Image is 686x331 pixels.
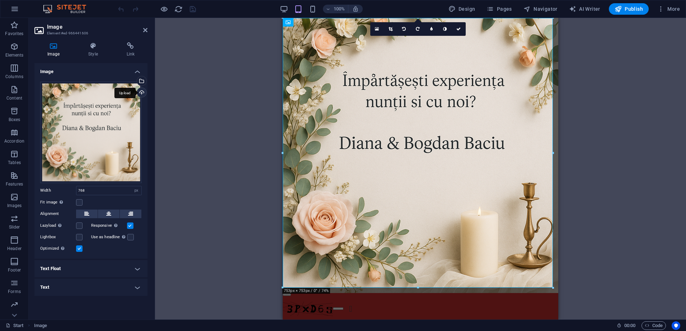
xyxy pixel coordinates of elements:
[91,221,127,230] label: Responsive
[398,22,411,36] a: Rotate left 90°
[672,321,680,330] button: Usercentrics
[40,82,142,183] div: ChatGPTImage22sept.202522_42_45-y5gYS6cGvrOPcZzlToenzg.png
[370,22,384,36] a: Select files from the file manager, stock photos, or upload file(s)
[47,30,133,37] h3: Element #ed-966441606
[384,22,398,36] a: Crop mode
[5,74,23,80] p: Columns
[323,5,348,13] button: 100%
[9,224,20,230] p: Slider
[137,87,147,97] a: Upload
[91,233,127,241] label: Use as headline
[8,160,21,165] p: Tables
[4,138,24,144] p: Accordion
[657,5,680,13] span: More
[47,24,147,30] h2: Image
[6,181,23,187] p: Features
[411,22,425,36] a: Rotate right 90°
[34,321,47,330] span: Click to select. Double-click to edit
[4,310,24,316] p: Marketing
[452,22,466,36] a: Confirm ( Ctrl ⏎ )
[438,22,452,36] a: Greyscale
[615,5,643,13] span: Publish
[75,42,113,57] h4: Style
[642,321,666,330] button: Code
[521,3,560,15] button: Navigator
[6,95,22,101] p: Content
[40,210,76,218] label: Alignment
[114,42,147,57] h4: Link
[566,3,603,15] button: AI Writer
[40,198,76,207] label: Fit image
[352,6,359,12] i: On resize automatically adjust zoom level to fit chosen device.
[654,3,683,15] button: More
[609,3,649,15] button: Publish
[484,3,514,15] button: Pages
[8,267,21,273] p: Footer
[40,221,76,230] label: Lazyload
[34,42,75,57] h4: Image
[5,52,24,58] p: Elements
[34,279,147,296] h4: Text
[569,5,600,13] span: AI Writer
[523,5,558,13] span: Navigator
[446,3,478,15] button: Design
[41,5,95,13] img: Editor Logo
[8,289,21,294] p: Forms
[448,5,475,13] span: Design
[7,246,22,251] p: Header
[174,5,183,13] i: Reload page
[34,260,147,277] h4: Text Float
[40,244,76,253] label: Optimized
[617,321,636,330] h6: Session time
[40,233,76,241] label: Lightbox
[624,321,635,330] span: 00 00
[174,5,183,13] button: reload
[645,321,663,330] span: Code
[487,5,512,13] span: Pages
[9,117,20,123] p: Boxes
[629,323,630,328] span: :
[34,63,147,76] h4: Image
[425,22,438,36] a: Blur
[40,188,76,192] label: Width
[7,203,22,208] p: Images
[334,5,345,13] h6: 100%
[34,321,47,330] nav: breadcrumb
[6,321,24,330] a: Click to cancel selection. Double-click to open Pages
[5,31,23,37] p: Favorites
[446,3,478,15] div: Design (Ctrl+Alt+Y)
